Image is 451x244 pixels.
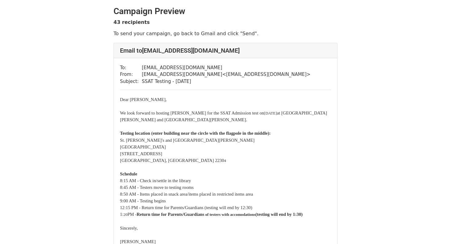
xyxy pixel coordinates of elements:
[204,212,256,217] span: ​ of testers with accomodations
[123,212,127,217] span: ​20
[120,47,331,54] h4: Email to [EMAIL_ADDRESS][DOMAIN_NAME]
[142,64,310,71] td: [EMAIL_ADDRESS][DOMAIN_NAME]
[120,71,142,78] td: From:
[142,78,310,85] td: SSAT Testing - [DATE]
[120,205,252,210] span: 12:15 PM - Return time for Parents/Guardians (testing will end by 12:30)
[120,64,142,71] td: To:
[120,198,166,203] span: 9:00 AM - Testing begins
[120,239,156,244] span: [PERSON_NAME]
[264,111,277,115] span: ​[DATE]
[120,178,139,183] span: 8:15 AM -
[142,71,310,78] td: [EMAIL_ADDRESS][DOMAIN_NAME] < [EMAIL_ADDRESS][DOMAIN_NAME] >
[114,30,337,37] p: To send your campaign, go back to Gmail and click "Send".
[120,145,166,149] span: [GEOGRAPHIC_DATA]
[114,19,150,25] strong: 43 recipients
[114,6,337,17] h2: Campaign Preview
[137,212,303,217] b: Return time for Parents/Guardians (testing will end by 1:30)
[140,178,191,183] span: Check in/settle in the library
[120,185,194,190] span: 8:45 AM - Testers move to testing rooms
[120,171,137,176] span: Schedule
[120,226,138,231] span: Sincerely,
[120,78,142,85] td: Subject:
[120,97,167,102] span: Dear [PERSON_NAME],
[224,158,226,163] span: ​4
[120,192,253,197] span: 8:50 AM - Items placed in snack area/items placed in restricted items area
[120,158,226,163] span: [GEOGRAPHIC_DATA], [GEOGRAPHIC_DATA] 2230
[120,212,303,217] span: 1: PM -
[120,131,271,136] span: Testing location (enter building near the circle with the flagpole in the middle):
[120,138,255,143] span: St. [PERSON_NAME]'s and [GEOGRAPHIC_DATA][PERSON_NAME]
[120,151,162,156] span: [STREET_ADDRESS]
[120,111,327,122] span: We look forward to hosting [PERSON_NAME] for the SSAT Admission test on at [GEOGRAPHIC_DATA][PERS...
